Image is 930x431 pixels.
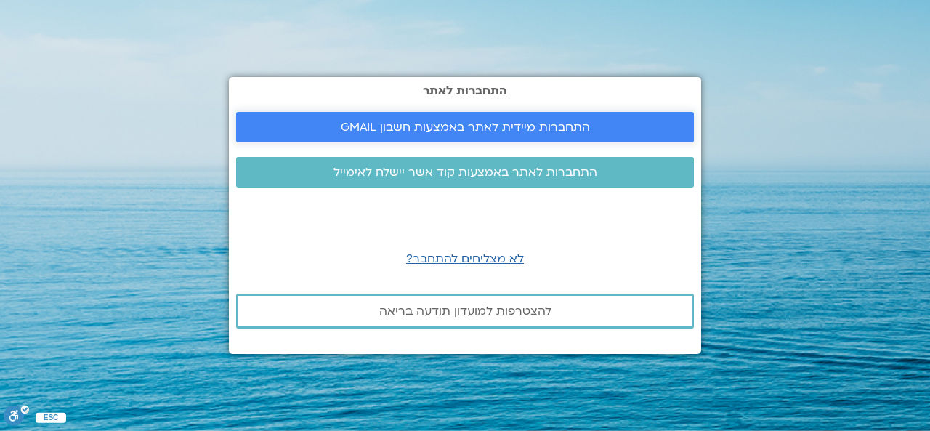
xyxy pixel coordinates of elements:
[379,305,551,318] span: להצטרפות למועדון תודעה בריאה
[406,251,524,267] a: לא מצליחים להתחבר?
[236,157,694,188] a: התחברות לאתר באמצעות קוד אשר יישלח לאימייל
[236,294,694,329] a: להצטרפות למועדון תודעה בריאה
[236,112,694,142] a: התחברות מיידית לאתר באמצעות חשבון GMAIL
[341,121,590,134] span: התחברות מיידית לאתר באמצעות חשבון GMAIL
[236,84,694,97] h2: התחברות לאתר
[333,166,597,179] span: התחברות לאתר באמצעות קוד אשר יישלח לאימייל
